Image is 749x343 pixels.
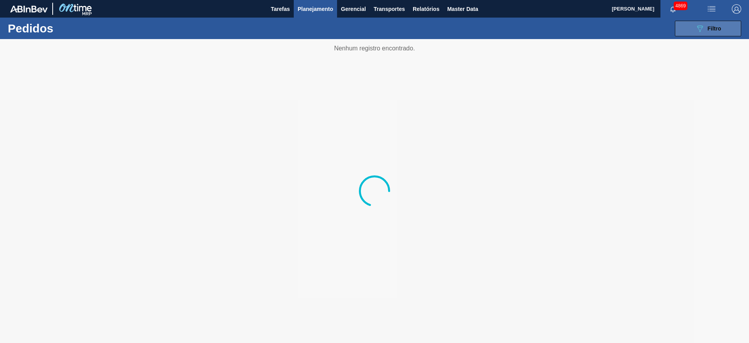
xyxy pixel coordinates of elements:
[298,4,333,14] span: Planejamento
[708,25,721,32] span: Filtro
[675,21,741,36] button: Filtro
[447,4,478,14] span: Master Data
[8,24,124,33] h1: Pedidos
[341,4,366,14] span: Gerencial
[732,4,741,14] img: Logout
[707,4,716,14] img: userActions
[374,4,405,14] span: Transportes
[674,2,687,10] span: 4869
[271,4,290,14] span: Tarefas
[413,4,439,14] span: Relatórios
[660,4,685,14] button: Notificações
[10,5,48,13] img: TNhmsLtSVTkK8tSr43FrP2fwEKptu5GPRR3wAAAABJRU5ErkJggg==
